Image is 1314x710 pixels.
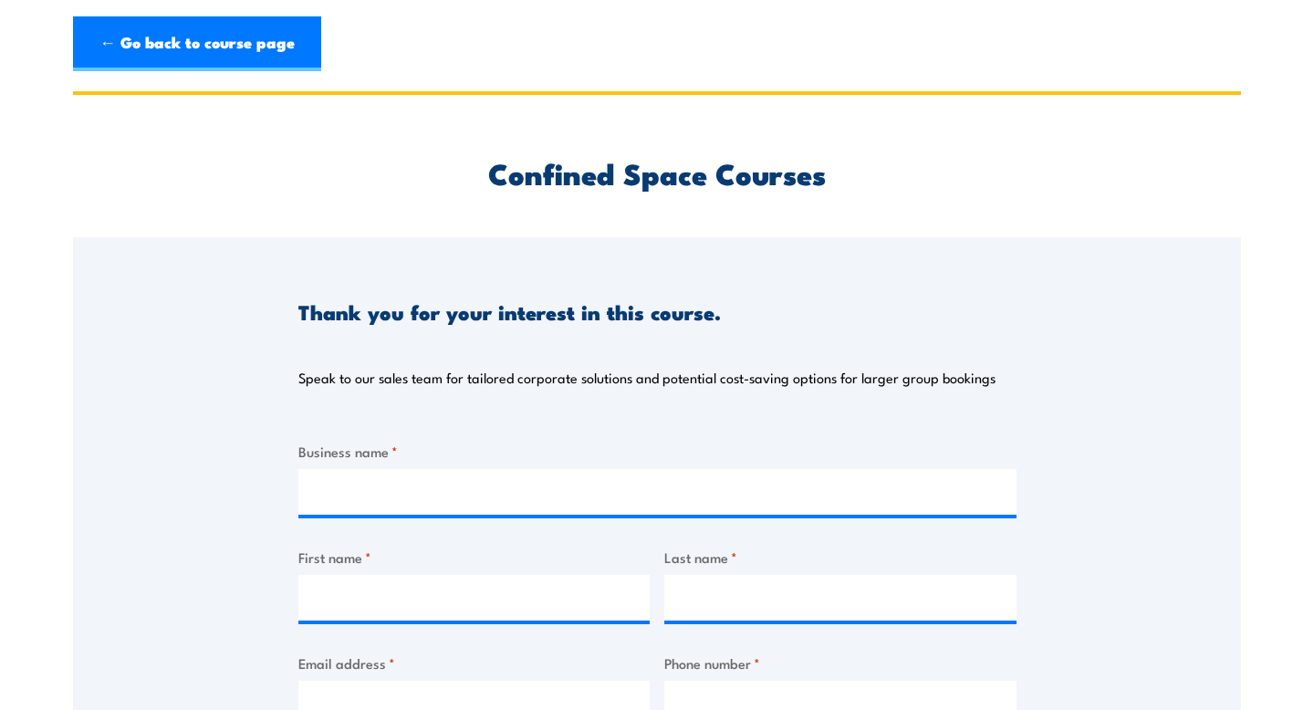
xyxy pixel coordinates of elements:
label: Email address [298,653,651,673]
label: Phone number [664,653,1017,673]
label: Business name [298,441,1017,462]
p: Speak to our sales team for tailored corporate solutions and potential cost-saving options for la... [298,369,996,387]
h3: Thank you for your interest in this course. [298,301,721,322]
label: First name [298,547,651,568]
h2: Confined Space Courses [298,160,1017,185]
a: ← Go back to course page [73,16,321,71]
label: Last name [664,547,1017,568]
